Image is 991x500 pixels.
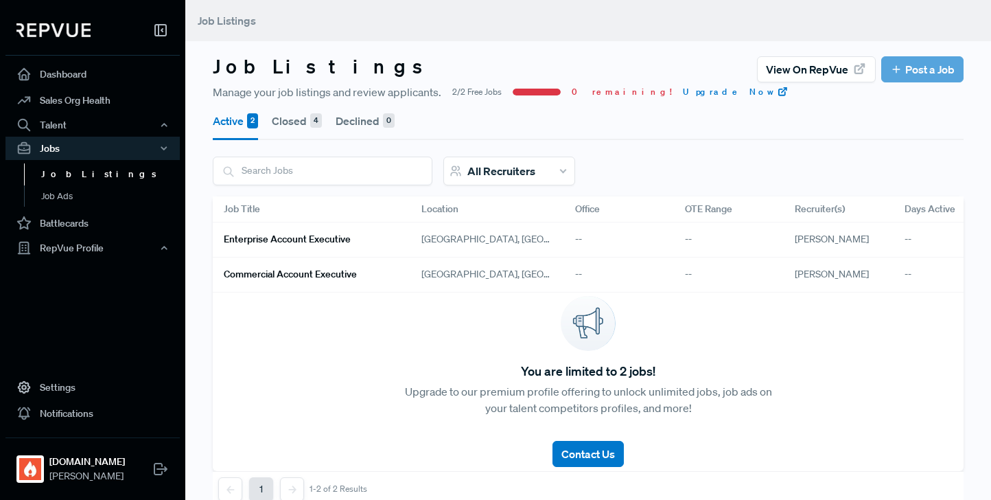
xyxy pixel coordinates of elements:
[552,430,624,467] a: Contact Us
[19,458,41,480] img: incident.io
[213,102,258,140] button: Active 2
[421,267,553,282] span: [GEOGRAPHIC_DATA], [GEOGRAPHIC_DATA]
[5,374,180,400] a: Settings
[401,383,776,416] p: Upgrade to our premium profile offering to unlock unlimited jobs, job ads on your talent competit...
[674,223,784,258] div: --
[224,263,388,286] a: Commercial Account Executive
[521,362,655,380] span: You are limited to 2 jobs!
[564,223,674,258] div: --
[683,86,789,98] a: Upgrade Now
[5,113,180,137] button: Talent
[685,202,732,216] span: OTE Range
[5,437,180,489] a: incident.io[DOMAIN_NAME][PERSON_NAME]
[905,202,955,216] span: Days Active
[795,233,869,245] span: [PERSON_NAME]
[561,447,615,461] span: Contact Us
[674,258,784,293] div: --
[421,202,458,216] span: Location
[49,469,125,484] span: [PERSON_NAME]
[5,210,180,236] a: Battlecards
[16,23,91,37] img: RepVue
[452,86,502,98] span: 2/2 Free Jobs
[224,234,351,245] h6: Enterprise Account Executive
[49,455,125,469] strong: [DOMAIN_NAME]
[467,164,535,178] span: All Recruiters
[336,102,395,140] button: Declined 0
[213,84,441,100] span: Manage your job listings and review applicants.
[383,113,395,128] div: 0
[247,113,258,128] div: 2
[198,14,256,27] span: Job Listings
[795,268,869,280] span: [PERSON_NAME]
[224,228,388,251] a: Enterprise Account Executive
[5,137,180,160] button: Jobs
[564,258,674,293] div: --
[5,61,180,87] a: Dashboard
[213,157,432,184] input: Search Jobs
[5,236,180,260] button: RepVue Profile
[575,202,600,216] span: Office
[5,87,180,113] a: Sales Org Health
[310,113,322,128] div: 4
[766,61,848,78] span: View on RepVue
[421,232,553,247] span: [GEOGRAPHIC_DATA], [GEOGRAPHIC_DATA]
[24,185,198,207] a: Job Ads
[213,55,435,78] h3: Job Listings
[795,202,845,216] span: Recruiter(s)
[224,202,260,216] span: Job Title
[5,400,180,427] a: Notifications
[552,441,624,467] button: Contact Us
[24,163,198,185] a: Job Listings
[572,86,672,98] span: 0 remaining!
[310,484,367,494] div: 1-2 of 2 Results
[224,269,357,280] h6: Commercial Account Executive
[272,102,322,140] button: Closed 4
[561,296,616,351] img: announcement
[757,56,876,82] button: View on RepVue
